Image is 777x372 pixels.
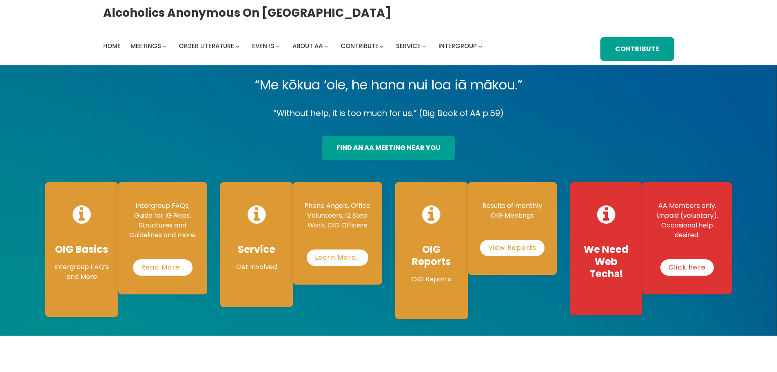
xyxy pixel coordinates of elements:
[162,44,166,48] button: Meetings submenu
[301,201,374,230] p: Phone Angels, Office Volunteers, 12 Step Work, OIG Officers
[252,40,274,52] a: Events
[292,40,323,52] a: About AA
[438,40,477,52] a: Intergroup
[600,37,674,61] a: Contribute
[39,106,738,120] p: “Without help, it is too much for us.” (Big Book of AA p.59)
[478,44,482,48] button: Intergroup submenu
[422,44,426,48] button: Service submenu
[103,42,121,50] span: Home
[396,42,421,50] span: Service
[651,201,723,240] p: AA Members only. Unpaid (voluntary). Occasional help desired.
[341,42,379,50] span: Contribute
[324,44,328,48] button: About AA submenu
[103,40,121,52] a: Home
[39,74,738,96] p: “Me kōkua ‘ole, he hana nui loa iā mākou.”
[276,44,280,48] button: Events submenu
[53,262,110,282] p: Intergroup FAQ’s and More
[341,40,379,52] a: Contribute
[103,3,391,23] a: Alcoholics Anonymous on [GEOGRAPHIC_DATA]
[179,42,234,50] span: Order Literature
[307,249,368,266] a: Learn More…
[228,243,285,256] h4: Service
[380,44,383,48] button: Contribute submenu
[660,259,714,276] a: Click here
[126,201,199,240] p: Intergroup FAQs, Guide for IG Reps, Structures and Guidelines and more.
[53,243,110,256] h4: OIG Basics
[403,274,460,284] p: OIG Reports
[476,201,549,221] p: Results of monthly OIG Meetings
[292,42,323,50] span: About AA
[438,42,477,50] span: Intergroup
[252,42,274,50] span: Events
[103,40,485,52] nav: Intergroup
[480,240,545,256] a: View Reports
[228,262,285,272] p: Get Involved
[131,40,161,52] a: Meetings
[131,42,161,50] span: Meetings
[322,136,455,160] a: find an aa meeting near you
[133,259,193,276] a: Read More…
[396,40,421,52] a: Service
[236,44,239,48] button: Order Literature submenu
[403,243,460,268] h4: OIG Reports
[578,243,634,280] h4: We Need Web Techs!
